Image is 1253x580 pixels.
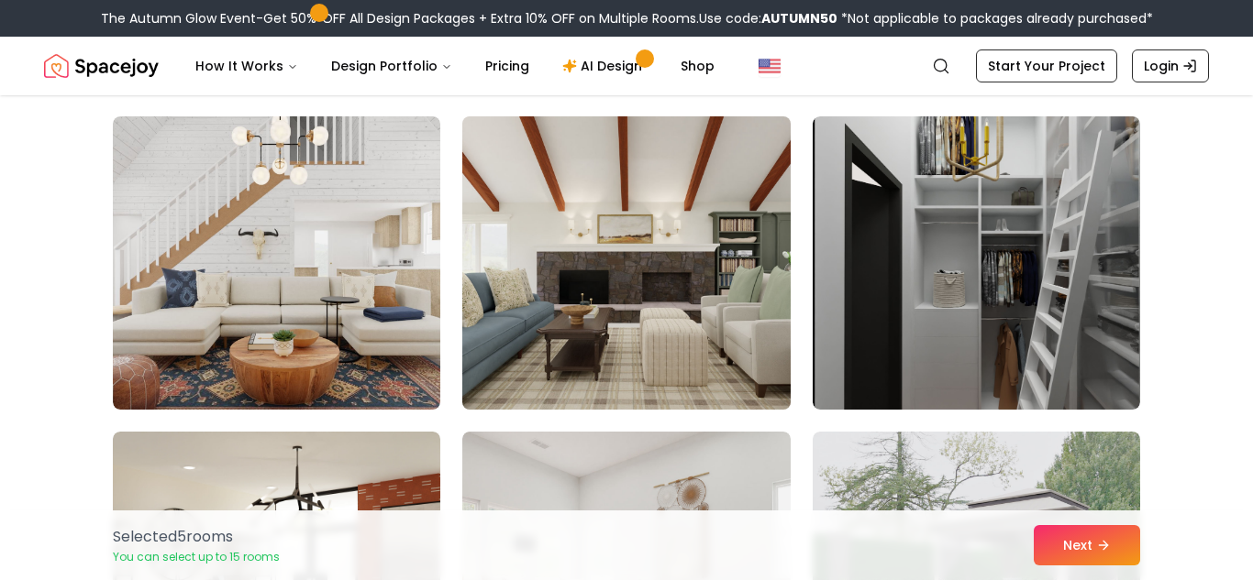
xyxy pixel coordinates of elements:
[1034,525,1140,565] button: Next
[761,9,837,27] b: AUTUMN50
[471,48,544,84] a: Pricing
[181,48,313,84] button: How It Works
[316,48,467,84] button: Design Portfolio
[837,9,1153,27] span: *Not applicable to packages already purchased*
[813,116,1140,410] img: Room room-39
[44,48,159,84] img: Spacejoy Logo
[976,49,1117,82] a: Start Your Project
[666,48,729,84] a: Shop
[454,109,798,417] img: Room room-38
[699,9,837,27] span: Use code:
[1132,49,1209,82] a: Login
[113,116,440,410] img: Room room-37
[44,37,1209,95] nav: Global
[44,48,159,84] a: Spacejoy
[181,48,729,84] nav: Main
[759,55,781,77] img: United States
[101,9,1153,27] div: The Autumn Glow Event-Get 50% OFF All Design Packages + Extra 10% OFF on Multiple Rooms.
[113,526,280,548] p: Selected 5 room s
[113,550,280,564] p: You can select up to 15 rooms
[548,48,662,84] a: AI Design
